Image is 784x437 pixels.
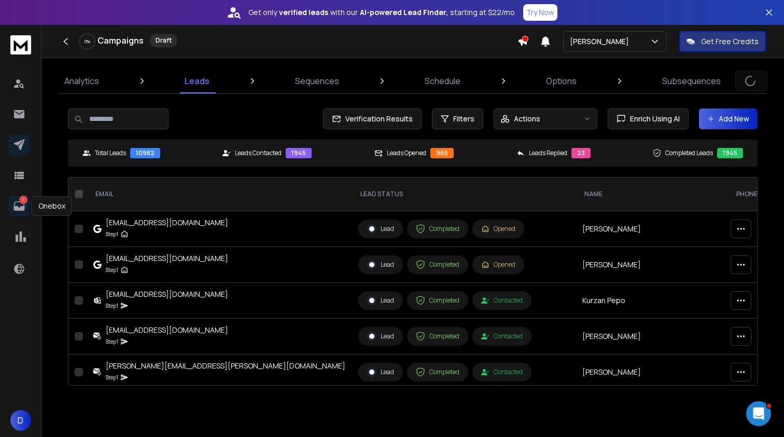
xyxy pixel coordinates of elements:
td: [PERSON_NAME] [576,211,728,247]
div: Onebox [32,196,72,216]
div: 965 [430,148,454,158]
p: Analytics [64,75,99,87]
span: Verification Results [341,114,413,124]
button: Verification Results [323,108,422,129]
div: [EMAIL_ADDRESS][DOMAIN_NAME] [106,217,228,228]
strong: verified leads [279,7,328,18]
p: [PERSON_NAME] [570,36,633,47]
div: Lead [367,332,394,341]
h1: Campaigns [97,34,144,47]
a: 1 [9,196,30,216]
p: Step 1 [106,336,118,347]
th: NAME [576,177,728,211]
a: Subsequences [656,69,727,93]
div: Completed [416,224,459,234]
div: [EMAIL_ADDRESS][DOMAIN_NAME] [106,325,228,335]
p: Leads Opened [387,149,426,157]
p: Step 1 [106,372,118,383]
p: Total Leads [95,149,126,157]
span: Enrich Using AI [626,114,680,124]
a: Options [540,69,583,93]
p: Schedule [425,75,460,87]
p: 0 % [85,38,90,45]
div: Completed [416,332,459,341]
div: Lead [367,296,394,305]
p: Try Now [526,7,554,18]
button: Enrich Using AI [608,108,689,129]
div: 10982 [130,148,160,158]
button: Try Now [523,4,557,21]
p: Completed Leads [665,149,713,157]
a: Sequences [289,69,345,93]
a: Schedule [418,69,467,93]
p: Step 1 [106,301,118,311]
p: Leads Contacted [235,149,282,157]
span: Filters [453,114,474,124]
button: D [10,410,31,431]
div: Lead [367,224,394,234]
td: [PERSON_NAME] [576,247,728,283]
img: logo [10,35,31,54]
div: Contacted [481,332,523,340]
button: Get Free Credits [679,31,766,52]
th: EMAIL [87,177,352,211]
div: Contacted [481,296,523,305]
td: [PERSON_NAME] [576,354,728,390]
div: Contacted [481,368,523,376]
p: Leads Replied [529,149,567,157]
a: Leads [178,69,216,93]
p: Get Free Credits [701,36,759,47]
iframe: Intercom live chat [746,401,771,426]
div: Lead [367,260,394,269]
div: Opened [481,225,515,233]
button: Filters [432,108,483,129]
a: Analytics [58,69,105,93]
p: Get only with our starting at $22/mo [248,7,515,18]
button: Add New [699,108,758,129]
div: 23 [571,148,591,158]
p: Leads [185,75,209,87]
div: [EMAIL_ADDRESS][DOMAIN_NAME] [106,253,228,264]
p: Step 1 [106,229,118,239]
div: Lead [367,367,394,377]
p: Options [546,75,577,87]
div: [EMAIL_ADDRESS][DOMAIN_NAME] [106,289,228,299]
strong: AI-powered Lead Finder, [360,7,448,18]
div: Opened [481,261,515,269]
div: Completed [416,296,459,305]
p: Subsequences [662,75,721,87]
p: Sequences [295,75,339,87]
p: Step 1 [106,265,118,275]
p: Actions [514,114,540,124]
div: Completed [416,367,459,377]
p: 1 [19,196,27,204]
td: [PERSON_NAME] [576,319,728,354]
th: LEAD STATUS [352,177,576,211]
div: Completed [416,260,459,269]
div: Draft [150,34,177,47]
div: [PERSON_NAME][EMAIL_ADDRESS][PERSON_NAME][DOMAIN_NAME] [106,361,345,371]
div: 1945 [717,148,743,158]
div: 1945 [286,148,312,158]
td: Kurzan Pepo [576,283,728,319]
